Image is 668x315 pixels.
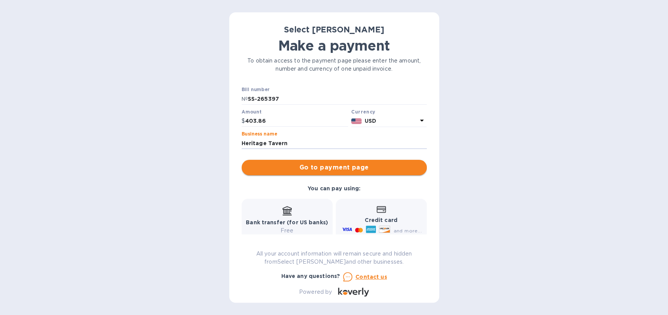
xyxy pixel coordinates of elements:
[365,217,397,223] b: Credit card
[246,219,328,225] b: Bank transfer (for US banks)
[393,228,421,234] span: and more...
[284,25,384,34] b: Select [PERSON_NAME]
[365,118,376,124] b: USD
[245,115,348,127] input: 0.00
[246,227,328,235] p: Free
[351,119,362,124] img: USD
[248,163,421,172] span: Go to payment page
[242,132,277,137] label: Business name
[242,160,427,175] button: Go to payment page
[242,137,427,149] input: Enter business name
[242,117,245,125] p: $
[351,109,375,115] b: Currency
[248,93,427,105] input: Enter bill number
[299,288,332,296] p: Powered by
[242,57,427,73] p: To obtain access to the payment page please enter the amount, number and currency of one unpaid i...
[308,185,360,191] b: You can pay using:
[242,110,261,114] label: Amount
[355,274,387,280] u: Contact us
[242,95,248,103] p: №
[242,37,427,54] h1: Make a payment
[281,273,340,279] b: Have any questions?
[242,88,269,92] label: Bill number
[242,250,427,266] p: All your account information will remain secure and hidden from Select [PERSON_NAME] and other bu...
